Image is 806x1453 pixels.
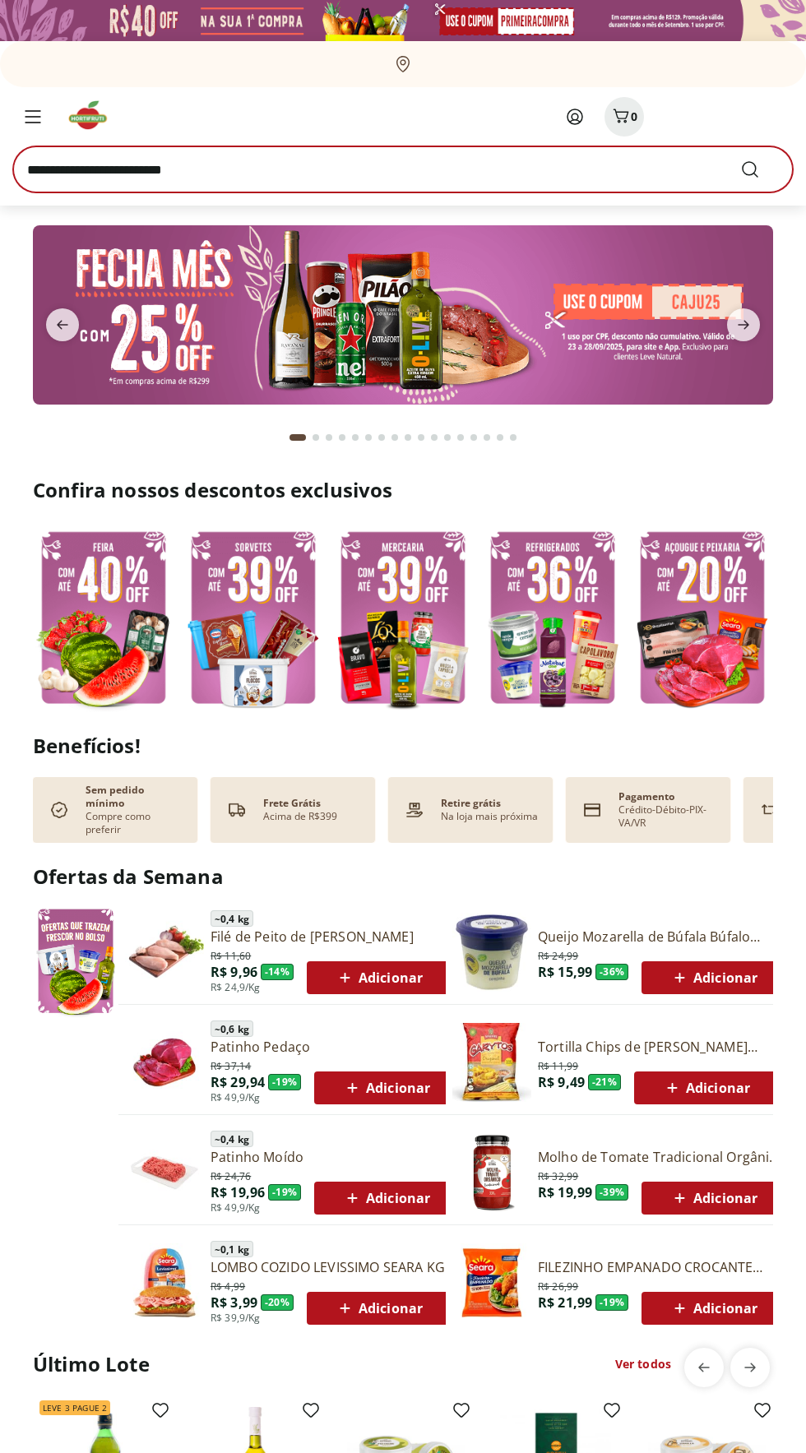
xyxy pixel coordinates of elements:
button: Current page from fs-carousel [286,418,309,457]
button: Adicionar [307,1292,451,1325]
img: Devolução [757,797,783,823]
button: Go to page 15 from fs-carousel [480,418,493,457]
img: payment [401,797,428,823]
img: resfriados [482,523,623,712]
p: Sem pedido mínimo [86,784,184,810]
a: Patinho Moído [211,1148,458,1166]
button: Adicionar [314,1182,458,1215]
h2: Ofertas da Semana [33,863,773,891]
span: R$ 24,99 [538,946,578,963]
img: Hortifruti [66,99,121,132]
span: Adicionar [342,1078,430,1098]
img: banana [33,225,773,405]
h2: Benefícios! [33,734,773,757]
a: FILEZINHO EMPANADO CROCANTE SEARA 400G [538,1258,785,1276]
img: Lombo Cozido Levíssimo Seara [125,1243,204,1322]
span: R$ 29,94 [211,1073,265,1091]
h2: Confira nossos descontos exclusivos [33,477,773,503]
h2: Último Lote [33,1351,150,1377]
img: Patinho Pedaço [125,1023,204,1102]
span: R$ 9,96 [211,963,257,981]
span: - 21 % [588,1074,621,1090]
span: ~ 0,4 kg [211,910,253,927]
button: Go to page 8 from fs-carousel [388,418,401,457]
p: Frete Grátis [263,797,321,810]
p: Pagamento [618,790,674,803]
button: Adicionar [314,1071,458,1104]
button: Menu [13,97,53,137]
button: Adicionar [307,961,451,994]
a: LOMBO COZIDO LEVISSIMO SEARA KG [211,1258,451,1276]
span: Adicionar [669,968,757,988]
button: Go to page 10 from fs-carousel [415,418,428,457]
button: Go to page 11 from fs-carousel [428,418,441,457]
span: Adicionar [662,1078,750,1098]
button: Go to page 4 from fs-carousel [336,418,349,457]
span: 0 [631,109,637,124]
span: R$ 49,9/Kg [211,1201,261,1215]
span: R$ 21,99 [538,1293,592,1312]
img: Filezinho Empanado Crocante Seara 400g [452,1243,531,1322]
img: Queijo Mozarella de Búfala Búfalo Dourado 150g [452,913,531,992]
button: Adicionar [642,1182,785,1215]
span: R$ 49,9/Kg [211,1091,261,1104]
button: Go to page 6 from fs-carousel [362,418,375,457]
button: Go to page 14 from fs-carousel [467,418,480,457]
button: Go to page 5 from fs-carousel [349,418,362,457]
span: R$ 4,99 [211,1277,245,1293]
span: R$ 24,9/Kg [211,981,261,994]
input: search [13,146,793,192]
span: R$ 3,99 [211,1293,257,1312]
img: Molho de Tomate Tradicional Orgânico Natural da Terra 330g [452,1133,531,1212]
span: R$ 11,99 [538,1057,578,1073]
button: previous [684,1348,724,1387]
span: Adicionar [669,1298,757,1318]
span: ~ 0,6 kg [211,1020,253,1037]
button: Adicionar [642,1292,785,1325]
a: Molho de Tomate Tradicional Orgânico Natural Da Terra 330g [538,1148,785,1166]
p: Retire grátis [441,797,501,810]
button: Go to page 17 from fs-carousel [507,418,520,457]
img: Ver todos [33,904,118,1018]
p: Na loja mais próxima [441,810,538,823]
span: R$ 9,49 [538,1073,585,1091]
img: truck [224,797,250,823]
span: Leve 3 Pague 2 [39,1400,110,1415]
button: Adicionar [642,961,785,994]
span: R$ 19,99 [538,1183,592,1201]
img: Filé de Peito de Frango Resfriado [125,913,204,992]
button: Carrinho [604,97,644,137]
span: Adicionar [669,1188,757,1208]
span: R$ 11,60 [211,946,251,963]
a: Queijo Mozarella de Búfala Búfalo Dourado 150g [538,928,785,946]
span: R$ 24,76 [211,1167,251,1183]
a: Filé de Peito de [PERSON_NAME] [211,928,451,946]
button: Submit Search [740,160,780,179]
span: Adicionar [335,1298,423,1318]
span: R$ 26,99 [538,1277,578,1293]
button: Adicionar [634,1071,778,1104]
button: next [730,1348,770,1387]
img: Tortilla Chips de Milho Garytos Sequoia 120g [452,1023,531,1102]
span: ~ 0,1 kg [211,1241,253,1257]
span: Adicionar [342,1188,430,1208]
span: - 19 % [268,1074,301,1090]
span: - 19 % [268,1184,301,1201]
span: - 14 % [261,964,294,980]
button: Go to page 7 from fs-carousel [375,418,388,457]
span: R$ 37,14 [211,1057,251,1073]
button: Go to page 12 from fs-carousel [441,418,454,457]
p: Crédito-Débito-PIX-VA/VR [618,803,717,830]
img: feira [33,523,174,712]
span: - 39 % [595,1184,628,1201]
a: Tortilla Chips de [PERSON_NAME] 120g [538,1038,778,1056]
img: açougue [632,523,773,712]
button: Go to page 2 from fs-carousel [309,418,322,457]
span: - 19 % [595,1294,628,1311]
span: - 20 % [261,1294,294,1311]
a: Ver todos [615,1356,671,1372]
span: R$ 19,96 [211,1183,265,1201]
button: Go to page 13 from fs-carousel [454,418,467,457]
img: sorvete [183,523,324,712]
span: Adicionar [335,968,423,988]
